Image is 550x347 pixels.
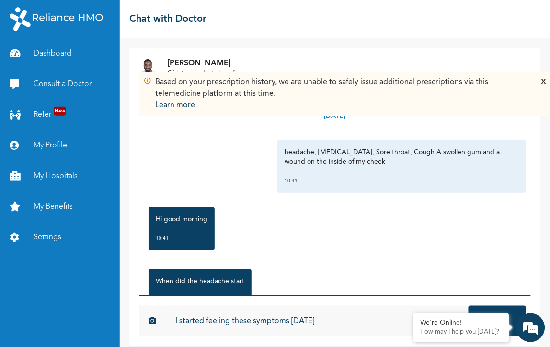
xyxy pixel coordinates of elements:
[421,329,502,336] p: How may I help you today?
[285,176,519,186] div: 10:41
[144,77,151,85] img: Info
[156,234,207,243] div: 10:41
[94,295,183,325] div: FAQs
[5,312,94,319] span: Conversation
[155,100,527,111] p: Learn more
[129,12,206,26] h2: Chat with Doctor
[5,262,183,295] textarea: Type your message and hit 'Enter'
[54,107,66,116] span: New
[166,306,469,336] input: Chat with doctor
[168,57,240,69] p: [PERSON_NAME]
[56,121,132,217] span: We're online!
[168,70,240,76] u: Click to view doctor's profile
[10,7,103,31] img: RelianceHMO's Logo
[156,277,244,286] p: When did the headache start
[50,54,161,66] div: Chat with us now
[285,147,519,167] p: headache, [MEDICAL_DATA], Sore throat, Cough A swollen gum and a wound on the inside of my cheek
[139,58,158,77] img: Dr. undefined`
[324,111,346,121] p: [DATE]
[157,5,180,28] div: Minimize live chat window
[155,77,527,111] div: Based on your prescription history, we are unable to safely issue additional prescriptions via th...
[469,306,526,336] button: Send
[18,48,39,72] img: d_794563401_company_1708531726252_794563401
[156,214,207,224] p: Hi good morning
[541,77,547,111] div: X
[421,319,502,327] div: We're Online!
